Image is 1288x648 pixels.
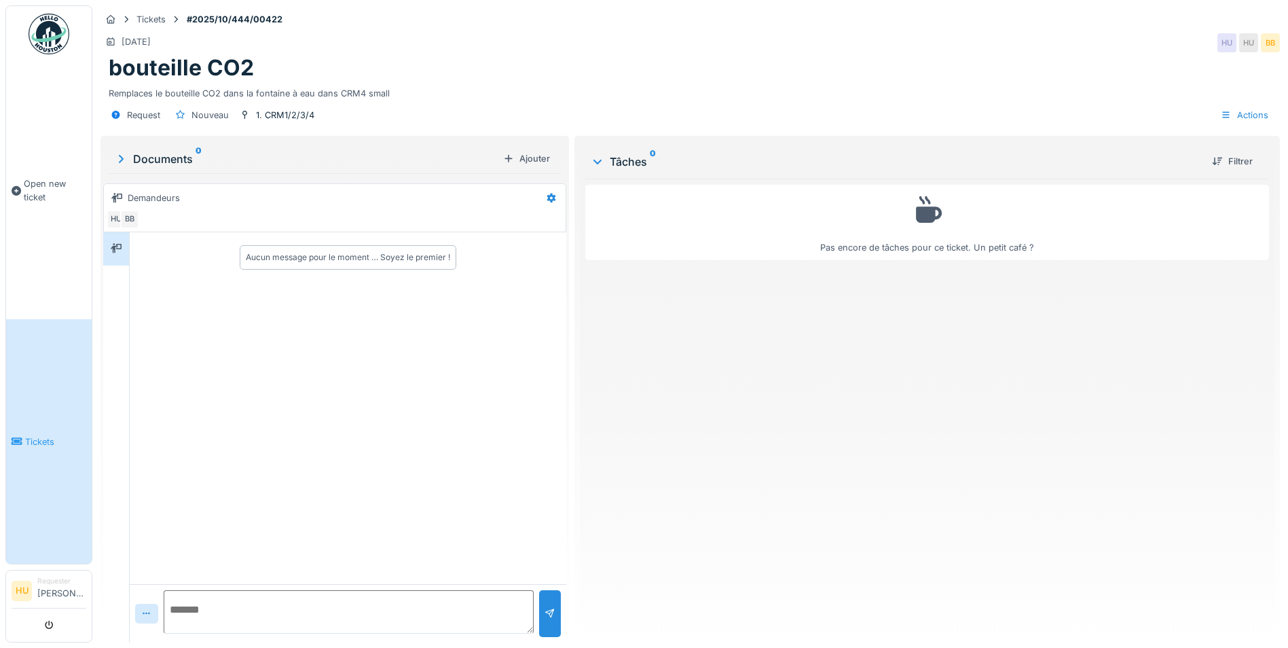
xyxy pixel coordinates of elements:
[246,251,450,264] div: Aucun message pour le moment … Soyez le premier !
[37,576,86,586] div: Requester
[107,210,126,229] div: HU
[37,576,86,605] li: [PERSON_NAME]
[1261,33,1280,52] div: BB
[128,192,180,204] div: Demandeurs
[29,14,69,54] img: Badge_color-CXgf-gQk.svg
[12,576,86,609] a: HU Requester[PERSON_NAME]
[25,435,86,448] span: Tickets
[109,82,1272,100] div: Remplaces le bouteille CO2 dans la fontaine à eau dans CRM4 small
[196,151,202,167] sup: 0
[136,13,166,26] div: Tickets
[181,13,288,26] strong: #2025/10/444/00422
[6,62,92,319] a: Open new ticket
[191,109,229,122] div: Nouveau
[12,581,32,601] li: HU
[120,210,139,229] div: BB
[256,109,314,122] div: 1. CRM1/2/3/4
[1217,33,1236,52] div: HU
[1207,152,1258,170] div: Filtrer
[109,55,254,81] h1: bouteille CO2
[594,191,1260,254] div: Pas encore de tâches pour ce ticket. Un petit café ?
[1215,105,1274,125] div: Actions
[114,151,498,167] div: Documents
[1239,33,1258,52] div: HU
[122,35,151,48] div: [DATE]
[127,109,160,122] div: Request
[650,154,656,170] sup: 0
[6,319,92,564] a: Tickets
[24,177,86,203] span: Open new ticket
[591,154,1201,170] div: Tâches
[498,149,555,168] div: Ajouter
